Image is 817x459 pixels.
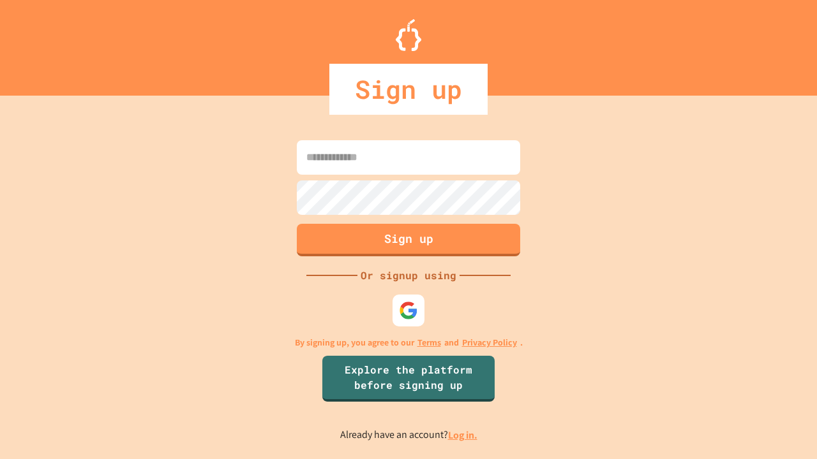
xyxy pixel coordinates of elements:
[448,428,477,442] a: Log in.
[417,336,441,349] a: Terms
[462,336,517,349] a: Privacy Policy
[329,64,488,115] div: Sign up
[295,336,523,349] p: By signing up, you agree to our and .
[396,19,421,51] img: Logo.svg
[322,356,495,402] a: Explore the platform before signing up
[297,224,520,256] button: Sign up
[357,268,460,283] div: Or signup using
[399,301,418,320] img: google-icon.svg
[340,427,477,443] p: Already have an account?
